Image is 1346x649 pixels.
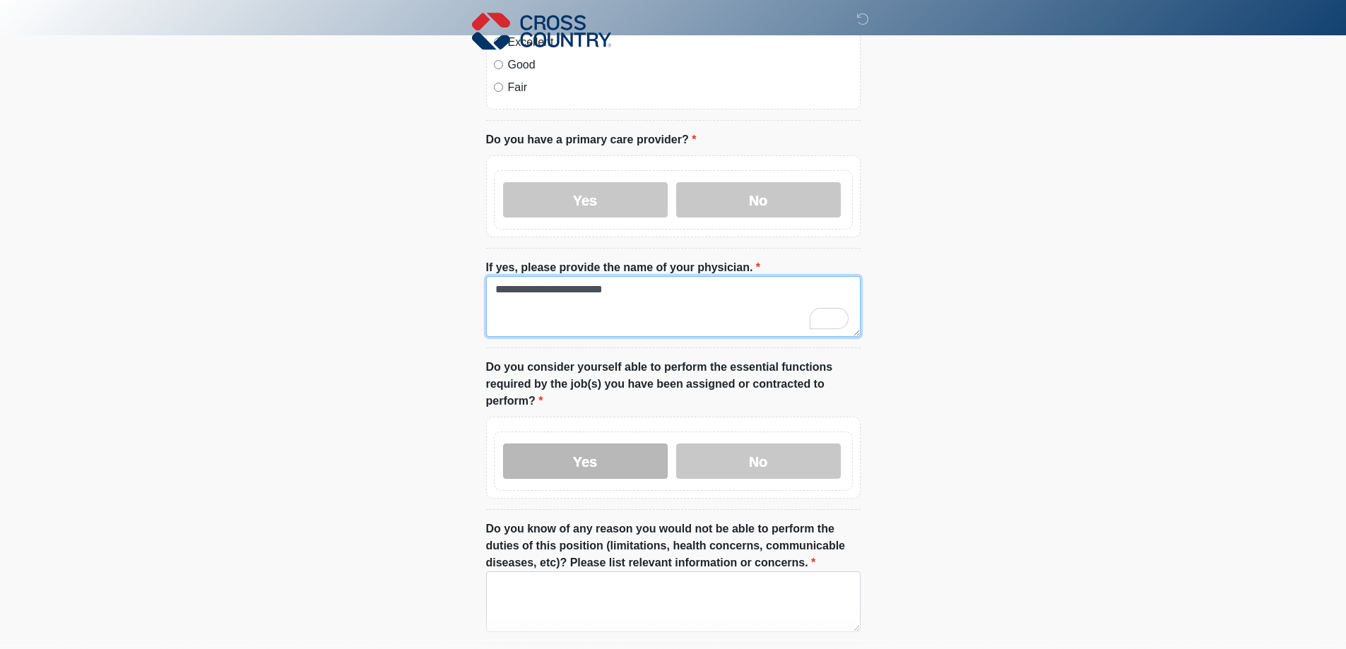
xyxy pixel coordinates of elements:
label: Do you have a primary care provider? [486,131,697,148]
label: Good [508,56,853,73]
label: Yes [503,443,668,479]
label: If yes, please provide the name of your physician. [486,259,761,276]
label: Yes [503,182,668,218]
label: Fair [508,79,853,96]
label: No [676,443,841,479]
label: Do you know of any reason you would not be able to perform the duties of this position (limitatio... [486,520,861,571]
input: Fair [494,83,503,92]
label: No [676,182,841,218]
textarea: To enrich screen reader interactions, please activate Accessibility in Grammarly extension settings [486,276,861,337]
label: Do you consider yourself able to perform the essential functions required by the job(s) you have ... [486,359,861,410]
input: Good [494,60,503,69]
img: Cross Country Logo [472,11,612,52]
